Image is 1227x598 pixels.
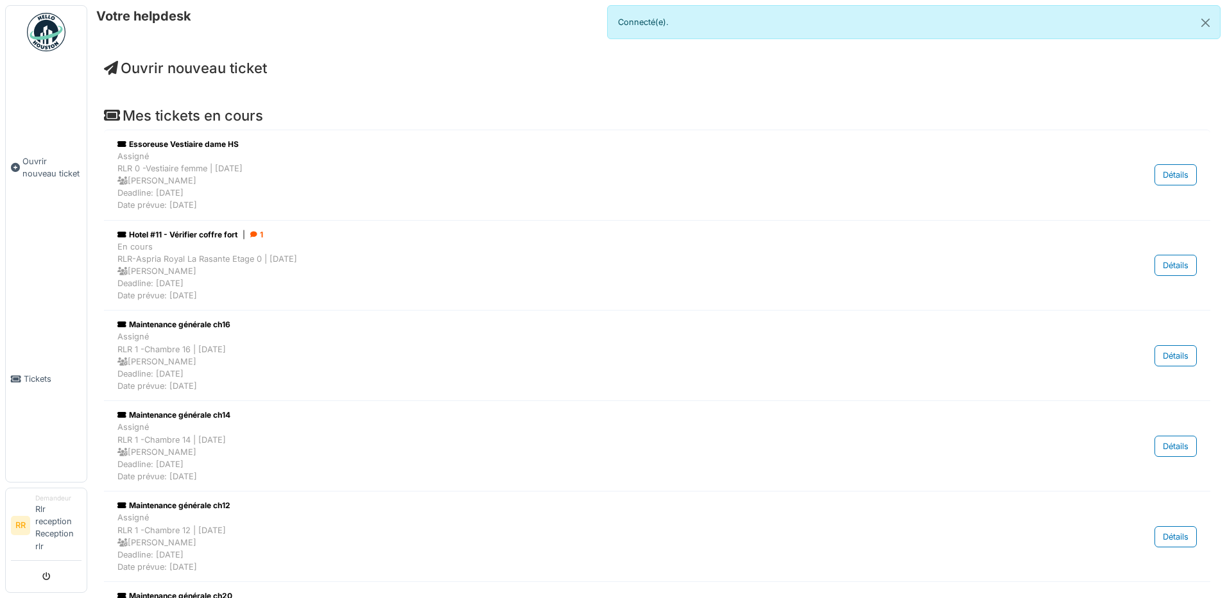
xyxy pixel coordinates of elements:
div: Maintenance générale ch12 [117,500,1040,511]
a: Hotel #11 - Vérifier coffre fort| 1 En coursRLR-Aspria Royal La Rasante Etage 0 | [DATE] [PERSON_... [114,226,1200,305]
div: En cours RLR-Aspria Royal La Rasante Etage 0 | [DATE] [PERSON_NAME] Deadline: [DATE] Date prévue:... [117,241,1040,302]
div: Détails [1154,345,1197,366]
a: Ouvrir nouveau ticket [6,58,87,276]
button: Close [1191,6,1220,40]
a: Maintenance générale ch12 AssignéRLR 1 -Chambre 12 | [DATE] [PERSON_NAME]Deadline: [DATE]Date pré... [114,497,1200,576]
h6: Votre helpdesk [96,8,191,24]
a: Essoreuse Vestiaire dame HS AssignéRLR 0 -Vestiaire femme | [DATE] [PERSON_NAME]Deadline: [DATE]D... [114,135,1200,215]
div: Détails [1154,526,1197,547]
div: Demandeur [35,493,82,503]
div: Essoreuse Vestiaire dame HS [117,139,1040,150]
div: Détails [1154,164,1197,185]
a: RR DemandeurRlr reception Reception rlr [11,493,82,561]
a: Ouvrir nouveau ticket [104,60,267,76]
span: Tickets [24,373,82,385]
div: Assigné RLR 1 -Chambre 14 | [DATE] [PERSON_NAME] Deadline: [DATE] Date prévue: [DATE] [117,421,1040,483]
div: Hotel #11 - Vérifier coffre fort [117,229,1040,241]
img: Badge_color-CXgf-gQk.svg [27,13,65,51]
a: Tickets [6,276,87,481]
li: Rlr reception Reception rlr [35,493,82,558]
span: Ouvrir nouveau ticket [22,155,82,180]
div: Détails [1154,255,1197,276]
div: 1 [250,229,263,241]
div: Assigné RLR 1 -Chambre 12 | [DATE] [PERSON_NAME] Deadline: [DATE] Date prévue: [DATE] [117,511,1040,573]
div: Détails [1154,436,1197,457]
a: Maintenance générale ch16 AssignéRLR 1 -Chambre 16 | [DATE] [PERSON_NAME]Deadline: [DATE]Date pré... [114,316,1200,395]
div: Maintenance générale ch14 [117,409,1040,421]
span: | [243,229,245,241]
div: Maintenance générale ch16 [117,319,1040,330]
li: RR [11,516,30,535]
div: Assigné RLR 0 -Vestiaire femme | [DATE] [PERSON_NAME] Deadline: [DATE] Date prévue: [DATE] [117,150,1040,212]
h4: Mes tickets en cours [104,107,1210,124]
div: Assigné RLR 1 -Chambre 16 | [DATE] [PERSON_NAME] Deadline: [DATE] Date prévue: [DATE] [117,330,1040,392]
div: Connecté(e). [607,5,1221,39]
a: Maintenance générale ch14 AssignéRLR 1 -Chambre 14 | [DATE] [PERSON_NAME]Deadline: [DATE]Date pré... [114,406,1200,486]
